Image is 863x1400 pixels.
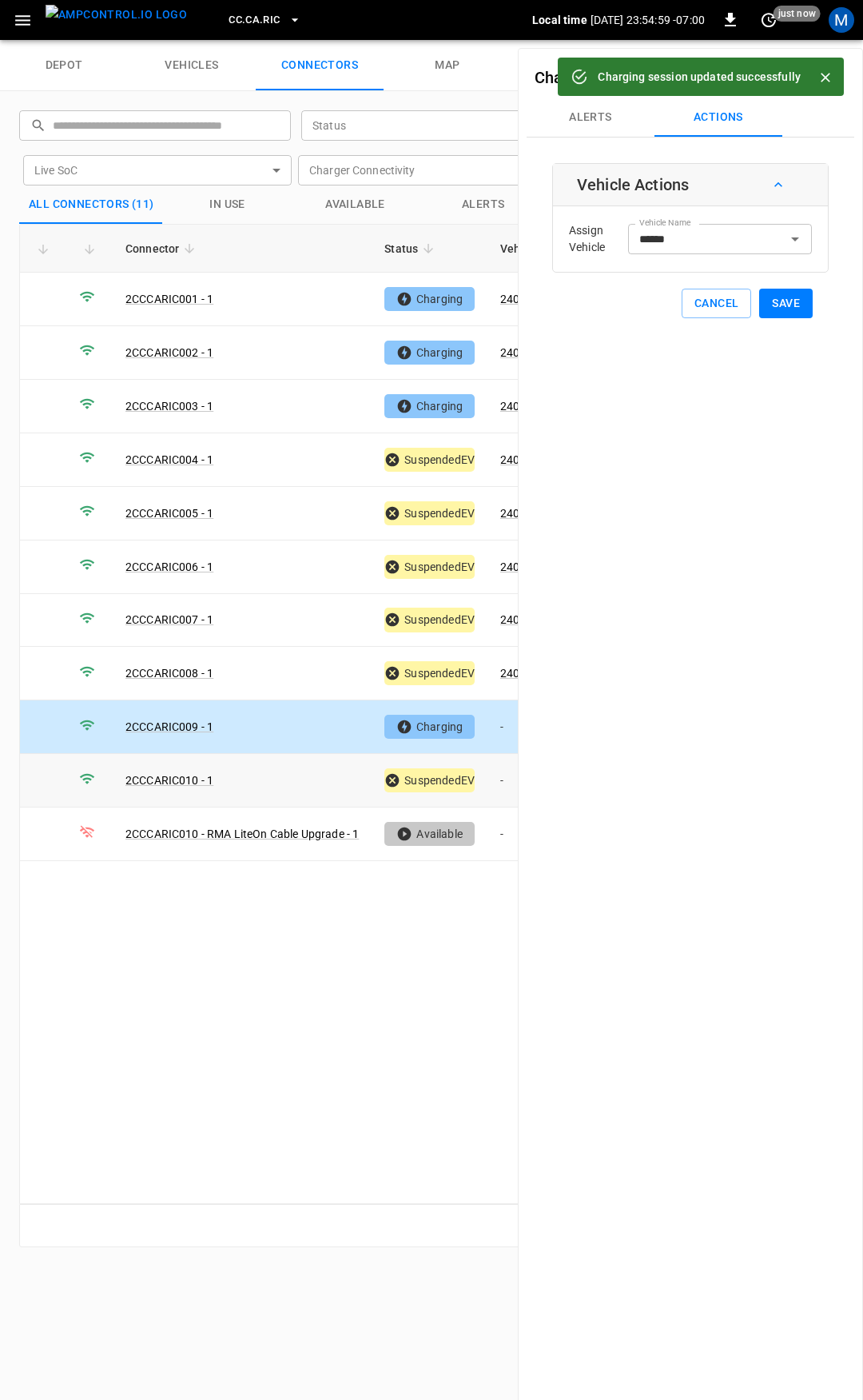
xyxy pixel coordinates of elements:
[532,12,587,28] p: Local time
[125,774,213,787] a: 2CCCARIC010 - 1
[125,400,213,413] a: 2CCCARIC003 - 1
[229,11,280,30] span: CC.CA.RIC
[500,239,560,258] span: Vehicle
[577,172,689,197] h6: Vehicle Actions
[292,185,420,224] button: Available
[639,217,690,229] label: Vehicle Name
[487,754,573,808] td: -
[500,507,539,520] a: 240461
[527,98,654,137] button: Alerts
[384,715,475,739] div: Charging
[125,346,213,359] a: 2CCCARIC002 - 1
[128,40,256,91] a: vehicles
[256,40,384,91] a: connectors
[756,7,781,33] button: set refresh interval
[125,507,213,520] a: 2CCCARIC005 - 1
[569,222,628,256] p: Assign Vehicle
[46,5,187,25] img: ampcontrol.io logo
[19,185,164,224] button: All Connectors (11)
[384,341,475,365] div: Charging
[654,98,782,137] button: Actions
[222,5,307,36] button: CC.CA.RIC
[813,66,837,90] button: Close
[125,667,213,680] a: 2CCCARIC008 - 1
[164,185,292,224] button: in use
[384,448,475,472] div: SuspendedEV
[384,822,475,846] div: Available
[384,768,475,792] div: SuspendedEV
[384,287,475,311] div: Charging
[500,453,539,466] a: 240456
[784,228,806,250] button: Open
[500,293,539,305] a: 240459
[500,346,539,359] a: 240462
[598,62,801,91] div: Charging session updated successfully
[384,394,475,418] div: Charging
[682,289,751,318] button: Cancel
[384,239,439,258] span: Status
[500,613,539,626] a: 240458
[125,613,213,626] a: 2CCCARIC007 - 1
[487,808,573,861] td: -
[535,65,793,90] h6: -
[125,239,200,258] span: Connector
[125,453,213,466] a: 2CCCARIC004 - 1
[535,68,700,87] a: Charger 2CCCARIC009
[384,661,475,685] div: SuspendedEV
[774,6,821,22] span: just now
[125,828,359,840] a: 2CCCARIC010 - RMA LiteOn Cable Upgrade - 1
[384,40,511,91] a: map
[125,720,213,733] a: 2CCCARIC009 - 1
[829,7,854,33] div: profile-icon
[527,98,854,137] div: Connectors submenus tabs
[384,608,475,632] div: SuspendedEV
[487,700,573,754] td: -
[759,289,813,318] button: Save
[384,555,475,579] div: SuspendedEV
[125,560,213,573] a: 2CCCARIC006 - 1
[500,400,539,413] a: 240457
[384,501,475,525] div: SuspendedEV
[420,185,547,224] button: Alerts
[125,293,213,305] a: 2CCCARIC001 - 1
[591,12,705,28] p: [DATE] 23:54:59 -07:00
[500,667,539,680] a: 240460
[500,560,539,573] a: 240464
